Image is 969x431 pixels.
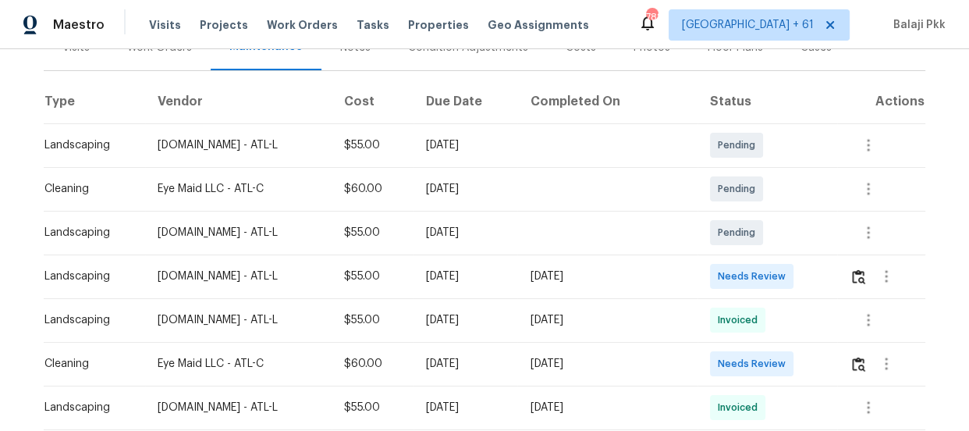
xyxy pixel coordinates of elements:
[158,269,319,284] div: [DOMAIN_NAME] - ATL-L
[344,137,400,153] div: $55.00
[44,181,133,197] div: Cleaning
[488,17,589,33] span: Geo Assignments
[44,225,133,240] div: Landscaping
[697,80,837,123] th: Status
[426,181,506,197] div: [DATE]
[718,400,764,415] span: Invoiced
[426,137,506,153] div: [DATE]
[718,269,792,284] span: Needs Review
[852,269,865,284] img: Review Icon
[344,269,400,284] div: $55.00
[530,400,684,415] div: [DATE]
[158,137,319,153] div: [DOMAIN_NAME] - ATL-L
[426,225,506,240] div: [DATE]
[887,17,946,33] span: Balaji Pkk
[158,225,319,240] div: [DOMAIN_NAME] - ATL-L
[426,400,506,415] div: [DATE]
[158,181,319,197] div: Eye Maid LLC - ATL-C
[344,181,400,197] div: $60.00
[44,356,133,372] div: Cleaning
[426,269,506,284] div: [DATE]
[530,356,684,372] div: [DATE]
[718,225,761,240] span: Pending
[837,80,925,123] th: Actions
[718,181,761,197] span: Pending
[344,312,400,328] div: $55.00
[44,137,133,153] div: Landscaping
[44,400,133,415] div: Landscaping
[414,80,518,123] th: Due Date
[53,17,105,33] span: Maestro
[357,20,389,30] span: Tasks
[682,17,814,33] span: [GEOGRAPHIC_DATA] + 61
[149,17,181,33] span: Visits
[332,80,413,123] th: Cost
[850,258,868,295] button: Review Icon
[158,400,319,415] div: [DOMAIN_NAME] - ATL-L
[200,17,248,33] span: Projects
[530,312,684,328] div: [DATE]
[344,225,400,240] div: $55.00
[852,357,865,372] img: Review Icon
[267,17,338,33] span: Work Orders
[718,137,761,153] span: Pending
[718,356,792,372] span: Needs Review
[158,356,319,372] div: Eye Maid LLC - ATL-C
[344,400,400,415] div: $55.00
[426,356,506,372] div: [DATE]
[408,17,469,33] span: Properties
[426,312,506,328] div: [DATE]
[344,356,400,372] div: $60.00
[517,80,697,123] th: Completed On
[646,9,657,25] div: 788
[718,312,764,328] span: Invoiced
[44,269,133,284] div: Landscaping
[158,312,319,328] div: [DOMAIN_NAME] - ATL-L
[530,269,684,284] div: [DATE]
[44,80,145,123] th: Type
[850,345,868,383] button: Review Icon
[145,80,332,123] th: Vendor
[44,312,133,328] div: Landscaping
